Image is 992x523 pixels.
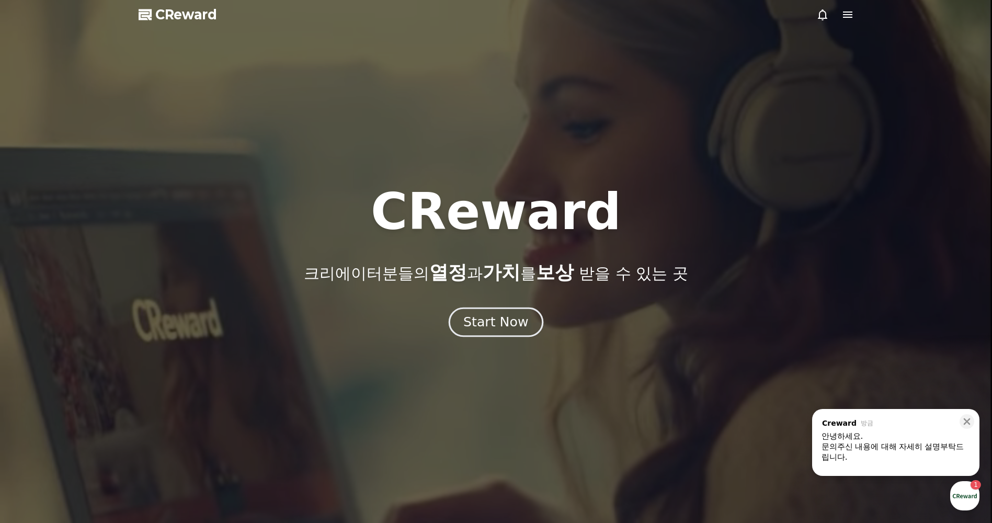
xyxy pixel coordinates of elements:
span: 열정 [429,261,467,283]
div: Start Now [463,313,528,331]
h1: CReward [371,187,621,237]
p: 크리에이터분들의 과 를 받을 수 있는 곳 [304,262,688,283]
a: Start Now [451,319,541,328]
a: 설정 [135,332,201,358]
button: Start Now [449,308,543,337]
span: 보상 [536,261,574,283]
a: CReward [139,6,217,23]
a: 1대화 [69,332,135,358]
span: 설정 [162,347,174,356]
span: 1 [106,331,110,339]
span: CReward [155,6,217,23]
span: 가치 [483,261,520,283]
span: 홈 [33,347,39,356]
a: 홈 [3,332,69,358]
span: 대화 [96,348,108,356]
